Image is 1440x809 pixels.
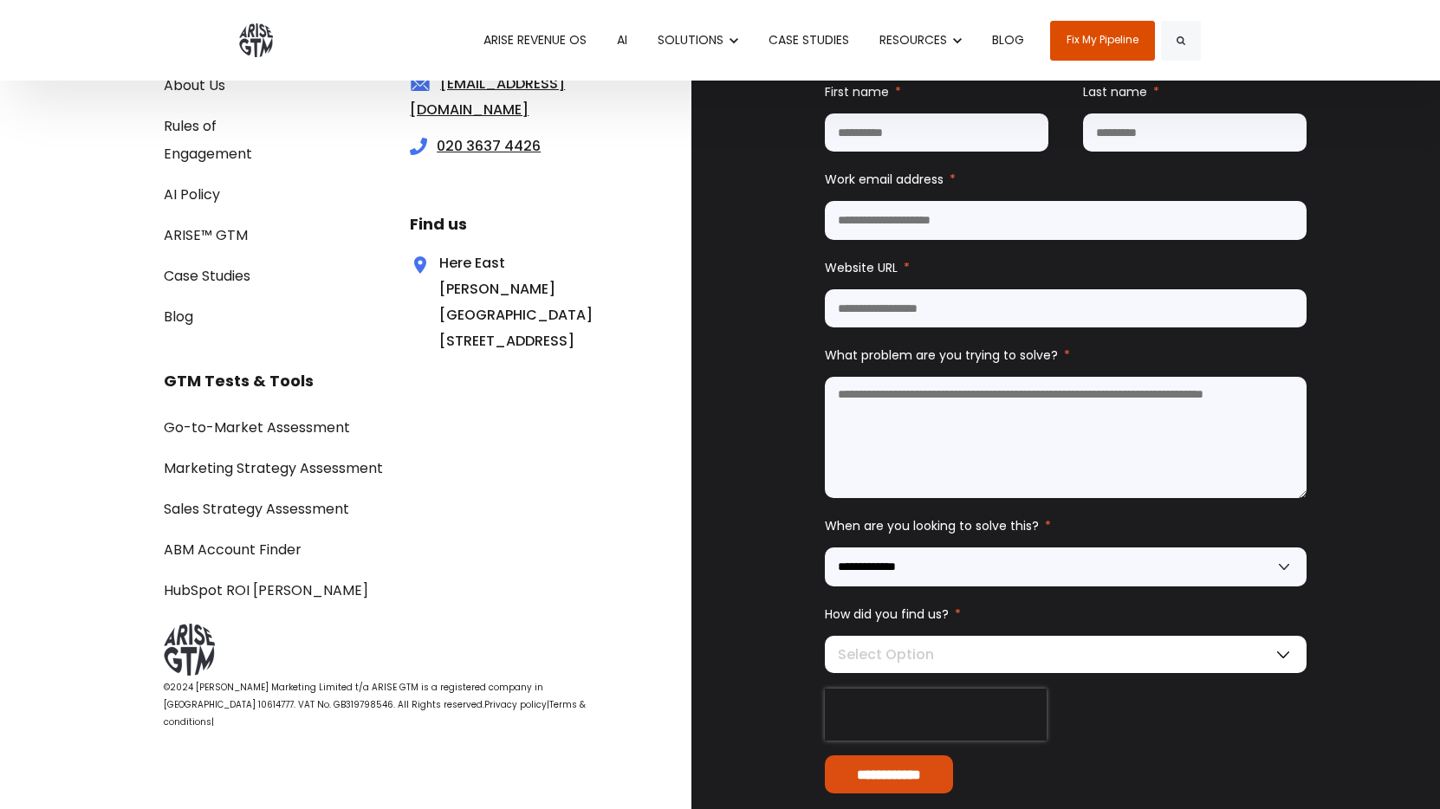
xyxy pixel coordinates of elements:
[410,74,565,120] a: [EMAIL_ADDRESS][DOMAIN_NAME]
[484,698,547,711] a: Privacy policy
[164,184,220,204] a: AI Policy
[164,540,302,560] a: ABM Account Finder
[164,458,383,478] a: Marketing Strategy Assessment
[164,307,193,327] a: Blog
[410,250,550,354] div: Here East [PERSON_NAME] [GEOGRAPHIC_DATA][STREET_ADDRESS]
[825,346,1058,364] span: What problem are you trying to solve?
[1161,21,1201,61] button: Search
[164,413,609,604] div: Navigation Menu
[164,368,609,394] h3: GTM Tests & Tools
[825,605,949,623] span: How did you find us?
[164,679,609,731] div: |
[879,31,947,49] span: RESOURCES
[1083,83,1147,100] span: Last name
[164,266,250,286] a: Case Studies
[547,698,549,711] span: |
[825,171,944,188] span: Work email address
[825,83,889,100] span: First name
[164,417,350,437] a: Go-to-Market Assessment
[164,698,586,728] a: Terms & conditions
[239,23,273,57] img: ARISE GTM logo grey
[825,259,898,276] span: Website URL
[164,71,306,330] div: Navigation Menu
[1050,21,1155,61] a: Fix My Pipeline
[164,116,252,164] a: Rules of Engagement
[164,580,368,600] a: HubSpot ROI [PERSON_NAME]
[164,499,349,519] a: Sales Strategy Assessment
[164,225,248,245] a: ARISE™ GTM
[164,681,543,711] span: ©2024 [PERSON_NAME] Marketing Limited t/a ARISE GTM is a registered company in [GEOGRAPHIC_DATA] ...
[658,31,723,49] span: SOLUTIONS
[164,75,225,95] a: About Us
[825,636,1307,673] div: Select Option
[437,136,541,156] a: 020 3637 4426
[879,31,880,32] span: Show submenu for RESOURCES
[164,624,215,676] img: ARISE GTM logo grey
[825,517,1039,534] span: When are you looking to solve this?
[410,211,609,237] h3: Find us
[825,689,1047,741] iframe: reCAPTCHA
